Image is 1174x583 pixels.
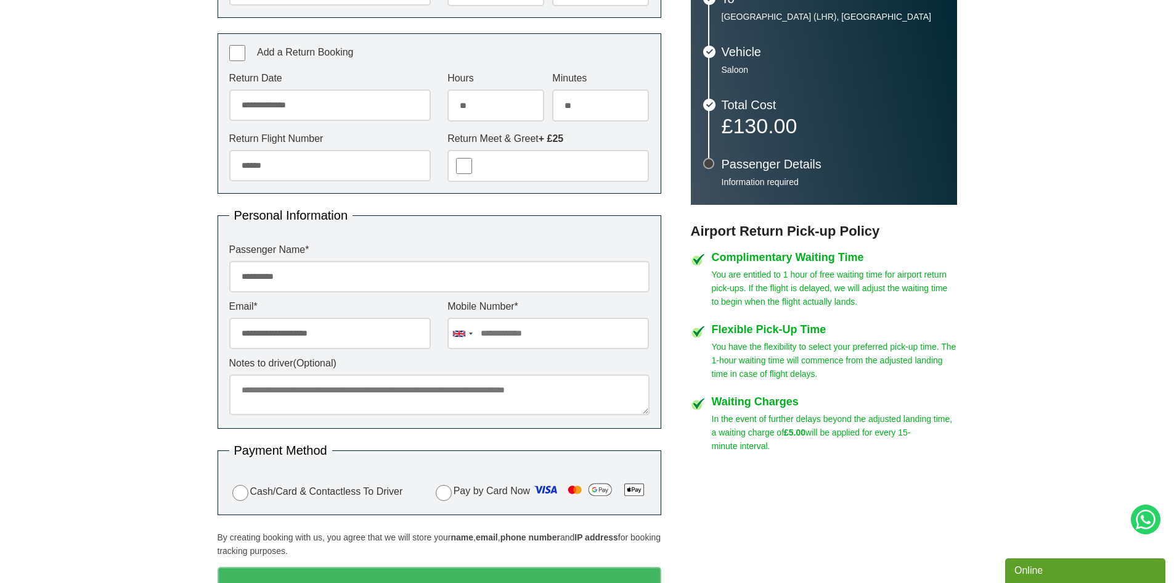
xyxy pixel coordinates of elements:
[712,412,957,453] p: In the event of further delays beyond the adjusted landing time, a waiting charge of will be appl...
[229,483,403,501] label: Cash/Card & Contactless To Driver
[447,302,649,312] label: Mobile Number
[436,485,452,501] input: Pay by Card Now
[712,268,957,308] p: You are entitled to 1 hour of free waiting time for airport return pick-ups. If the flight is del...
[293,358,336,368] span: (Optional)
[722,46,945,58] h3: Vehicle
[450,532,473,542] strong: name
[229,134,431,144] label: Return Flight Number
[229,444,332,457] legend: Payment Method
[232,485,248,501] input: Cash/Card & Contactless To Driver
[539,133,563,144] strong: + £25
[722,11,945,22] p: [GEOGRAPHIC_DATA] (LHR), [GEOGRAPHIC_DATA]
[712,324,957,335] h4: Flexible Pick-Up Time
[691,223,957,239] h3: Airport Return Pick-up Policy
[447,73,544,83] label: Hours
[712,340,957,381] p: You have the flexibility to select your preferred pick-up time. The 1-hour waiting time will comm...
[722,99,945,111] h3: Total Cost
[229,302,431,312] label: Email
[733,114,797,138] span: 130.00
[574,532,618,542] strong: IP address
[722,64,945,75] p: Saloon
[1005,556,1168,583] iframe: chat widget
[229,45,245,61] input: Add a Return Booking
[722,117,945,134] p: £
[476,532,498,542] strong: email
[722,158,945,170] h3: Passenger Details
[712,396,957,407] h4: Waiting Charges
[784,428,805,437] strong: £5.00
[229,358,650,368] label: Notes to driver
[722,176,945,188] p: Information required
[229,245,650,255] label: Passenger Name
[218,531,661,558] p: By creating booking with us, you agree that we will store your , , and for booking tracking purpo...
[712,252,957,263] h4: Complimentary Waiting Time
[229,209,353,221] legend: Personal Information
[448,318,476,349] div: United Kingdom: +44
[552,73,649,83] label: Minutes
[447,134,649,144] label: Return Meet & Greet
[433,480,650,503] label: Pay by Card Now
[257,47,354,57] span: Add a Return Booking
[229,73,431,83] label: Return Date
[500,532,560,542] strong: phone number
